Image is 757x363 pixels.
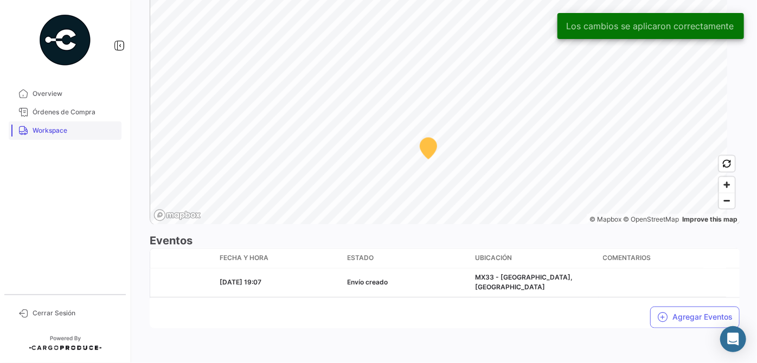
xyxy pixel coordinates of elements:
[475,253,512,263] span: Ubicación
[33,308,117,318] span: Cerrar Sesión
[603,253,651,263] span: Comentarios
[589,215,621,223] a: Mapbox
[9,85,121,103] a: Overview
[719,177,735,193] button: Zoom in
[720,326,746,352] div: Abrir Intercom Messenger
[719,193,735,209] span: Zoom out
[475,273,594,293] div: MX33 - [GEOGRAPHIC_DATA], [GEOGRAPHIC_DATA]
[33,89,117,99] span: Overview
[624,215,679,223] a: OpenStreetMap
[38,13,92,67] img: powered-by.png
[420,138,437,159] div: Map marker
[599,249,727,268] datatable-header-cell: Comentarios
[719,193,735,209] button: Zoom out
[220,253,268,263] span: Fecha y Hora
[33,126,117,135] span: Workspace
[9,121,121,140] a: Workspace
[9,103,121,121] a: Órdenes de Compra
[650,307,740,328] button: Agregar Eventos
[348,253,374,263] span: Estado
[150,233,740,248] h3: Eventos
[153,209,201,222] a: Mapbox logo
[682,215,737,223] a: Map feedback
[220,278,261,287] span: [DATE] 19:07
[33,107,117,117] span: Órdenes de Compra
[471,249,599,268] datatable-header-cell: Ubicación
[343,249,471,268] datatable-header-cell: Estado
[215,249,343,268] datatable-header-cell: Fecha y Hora
[348,278,467,288] div: Envío creado
[566,21,734,31] span: Los cambios se aplicaron correctamente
